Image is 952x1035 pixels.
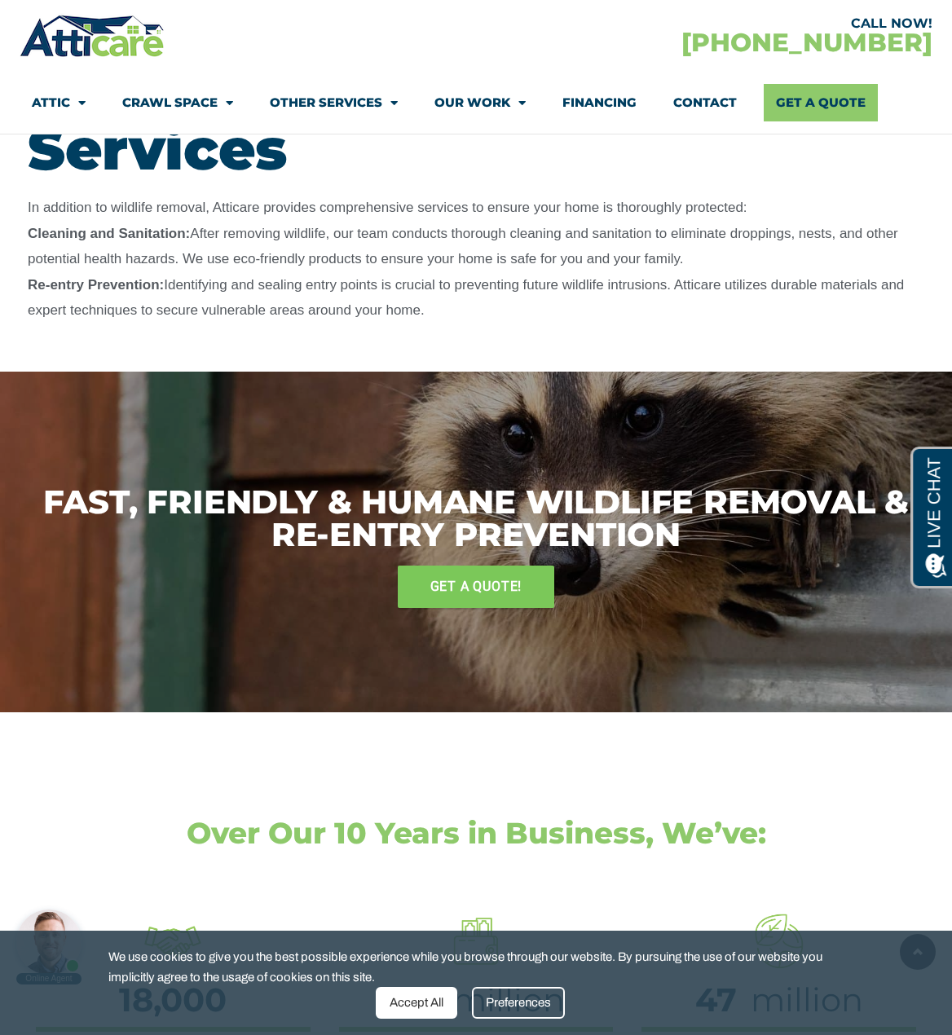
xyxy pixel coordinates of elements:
[28,64,924,178] h2: Comprehensive Wildlife Services
[764,84,878,121] a: Get A Quote
[28,818,924,848] h3: Over Our 10 Years in Business, We’ve:
[40,13,131,33] span: Opens a chat window
[562,84,637,121] a: Financing
[398,566,555,608] a: GET A QUOTE!
[476,17,932,30] div: CALL NOW!
[28,277,164,293] b: Re-entry Prevention:
[270,84,398,121] a: Other Services
[28,277,904,319] span: Identifying and sealing entry points is crucial to preventing future wildlife intrusions. Atticar...
[376,987,457,1019] div: Accept All
[32,84,920,121] nav: Menu
[28,226,898,267] span: After removing wildlife, our team conducts thorough cleaning and sanitation to eliminate dropping...
[122,84,233,121] a: Crawl Space
[28,200,747,215] span: In addition to wildlife removal, Atticare provides comprehensive services to ensure your home is ...
[32,84,86,121] a: Attic
[108,947,831,987] span: We use cookies to give you the best possible experience while you browse through our website. By ...
[673,84,737,121] a: Contact
[8,905,90,986] iframe: Chat Invitation
[434,84,526,121] a: Our Work
[430,574,522,600] span: GET A QUOTE!
[28,226,190,241] b: Cleaning and Sanitation:
[28,486,924,551] h3: Fast, Friendly & Humane Wildlife Removal & Re-Entry Prevention
[472,987,565,1019] div: Preferences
